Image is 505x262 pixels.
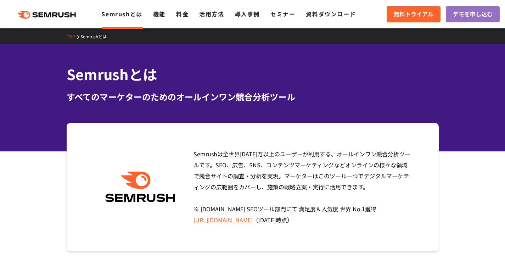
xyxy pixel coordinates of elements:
a: セミナー [270,10,295,18]
div: すべてのマーケターのためのオールインワン競合分析ツール [67,90,439,103]
h1: Semrushとは [67,64,439,85]
a: 無料トライアル [387,6,441,22]
a: [URL][DOMAIN_NAME] [193,216,253,224]
img: Semrush [102,172,179,202]
a: 資料ダウンロード [306,10,356,18]
a: Semrushとは [101,10,142,18]
a: 活用方法 [199,10,224,18]
a: TOP [67,33,80,39]
a: 機能 [153,10,165,18]
span: デモを申し込む [453,10,493,19]
a: 料金 [176,10,189,18]
a: Semrushとは [80,33,112,39]
span: Semrushは全世界[DATE]万以上のユーザーが利用する、オールインワン競合分析ツールです。SEO、広告、SNS、コンテンツマーケティングなどオンラインの様々な領域で競合サイトの調査・分析を... [193,150,410,224]
span: 無料トライアル [394,10,433,19]
a: 導入事例 [235,10,260,18]
a: デモを申し込む [446,6,500,22]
